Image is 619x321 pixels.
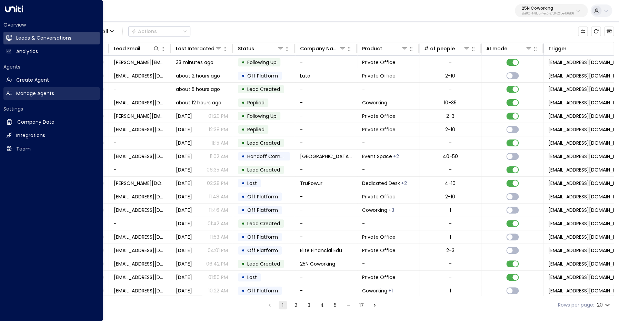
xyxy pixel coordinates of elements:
[444,99,457,106] div: 10-35
[3,143,100,155] a: Team
[247,153,296,160] span: Handoff Completed
[450,287,451,294] div: 1
[114,180,166,187] span: allison.fox@trupowur.net
[241,271,245,283] div: •
[424,44,470,53] div: # of people
[449,220,452,227] div: -
[176,166,192,173] span: Oct 11, 2025
[370,301,379,309] button: Go to next page
[362,113,396,120] span: Private Office
[109,217,171,230] td: -
[300,260,335,267] span: 25N Coworking
[486,44,532,53] div: AI mode
[292,301,300,309] button: Go to page 2
[114,99,166,106] span: js8044181@gmail.com
[176,260,192,267] span: Sep 30, 2025
[241,151,245,162] div: •
[114,44,160,53] div: Lead Email
[114,274,166,281] span: egavin@datastewardpllc.com
[210,234,228,240] p: 11:53 AM
[176,247,192,254] span: Oct 06, 2025
[208,220,228,227] p: 01:42 AM
[209,193,228,200] p: 11:48 AM
[362,180,400,187] span: Dedicated Desk
[357,257,419,270] td: -
[176,44,222,53] div: Last Interacted
[3,32,100,44] a: Leads & Conversations
[114,59,166,66] span: catherine.bilous@gmail.com
[295,163,357,176] td: -
[247,86,280,93] span: Lead Created
[114,126,166,133] span: devinpagan@yahoo.com
[401,180,407,187] div: Meeting Room,Private Office
[295,230,357,244] td: -
[450,234,451,240] div: 1
[445,126,455,133] div: 2-10
[295,83,357,96] td: -
[207,180,228,187] p: 02:28 PM
[295,110,357,123] td: -
[445,72,455,79] div: 2-10
[176,207,192,214] span: Oct 09, 2025
[241,204,245,216] div: •
[357,301,366,309] button: Go to page 17
[486,44,507,53] div: AI mode
[388,287,393,294] div: Dedicated Desk
[176,287,192,294] span: Sep 30, 2025
[208,247,228,254] p: 04:01 PM
[449,139,452,146] div: -
[558,301,594,309] label: Rows per page:
[362,72,396,79] span: Private Office
[247,234,278,240] span: Off Platform
[128,26,190,37] button: Actions
[247,72,278,79] span: Off Platform
[362,99,387,106] span: Coworking
[300,44,339,53] div: Company Name
[16,48,38,55] h2: Analytics
[176,139,192,146] span: Oct 13, 2025
[114,260,166,267] span: sloane@25ncoworking.com
[247,180,257,187] span: Lost
[295,96,357,109] td: -
[362,274,396,281] span: Private Office
[446,113,455,120] div: 2-3
[295,284,357,297] td: -
[515,4,588,17] button: 25N Coworking3b9800f4-81ca-4ec0-8758-72fbe4763f36
[109,163,171,176] td: -
[176,113,192,120] span: Oct 13, 2025
[3,74,100,86] a: Create Agent
[209,207,228,214] p: 11:46 AM
[591,27,601,36] span: Refresh
[176,274,192,281] span: Sep 30, 2025
[548,44,567,53] div: Trigger
[176,153,192,160] span: Oct 13, 2025
[449,260,452,267] div: -
[209,126,228,133] p: 12:38 PM
[446,247,455,254] div: 2-3
[449,274,452,281] div: -
[344,301,352,309] div: …
[362,207,387,214] span: Coworking
[176,180,192,187] span: Oct 10, 2025
[16,132,45,139] h2: Integrations
[300,44,346,53] div: Company Name
[388,207,394,214] div: Dedicated Desk,Private Office,Virtual Office
[176,72,220,79] span: about 2 hours ago
[241,124,245,135] div: •
[17,118,54,126] h2: Company Data
[176,193,192,200] span: Oct 09, 2025
[241,245,245,256] div: •
[114,113,166,120] span: katie.poole@data-axle.com
[357,136,419,149] td: -
[208,113,228,120] p: 01:20 PM
[3,21,100,28] h2: Overview
[295,136,357,149] td: -
[362,153,392,160] span: Event Space
[300,72,310,79] span: Luto
[247,139,280,146] span: Lead Created
[241,231,245,243] div: •
[597,300,611,310] div: 20
[16,145,31,153] h2: Team
[362,59,396,66] span: Private Office
[210,153,228,160] p: 11:02 AM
